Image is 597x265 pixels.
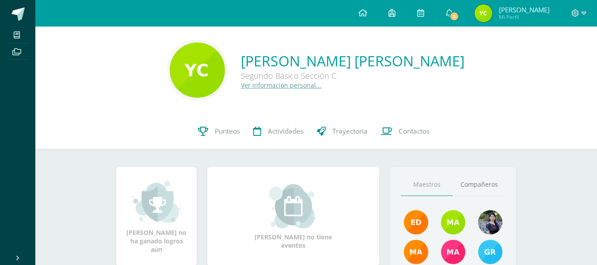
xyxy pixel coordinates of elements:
img: f40e456500941b1b33f0807dd74ea5cf.png [404,210,428,234]
span: 3 [449,12,459,21]
img: achievement_small.png [133,180,181,224]
span: [PERSON_NAME] [499,5,550,14]
span: Punteos [215,127,240,136]
a: Ver información personal... [241,81,321,89]
span: Mi Perfil [499,13,550,21]
span: Contactos [399,127,430,136]
a: Maestros [401,173,453,196]
img: 7766054b1332a6085c7723d22614d631.png [441,240,465,264]
img: b7ce7144501556953be3fc0a459761b8.png [478,240,502,264]
img: event_small.png [269,184,317,228]
a: Punteos [191,114,247,149]
a: Actividades [247,114,310,149]
img: 894823770986b61cbb7d011c5427bd87.png [475,4,492,22]
span: Trayectoria [332,127,368,136]
img: 9b17679b4520195df407efdfd7b84603.png [478,210,502,234]
img: ec90e7d5ce5aa136e9a519bb86e332db.png [170,42,225,98]
a: Trayectoria [310,114,374,149]
img: 560278503d4ca08c21e9c7cd40ba0529.png [404,240,428,264]
div: [PERSON_NAME] no tiene eventos [249,184,338,250]
a: Compañeros [453,173,505,196]
a: Contactos [374,114,436,149]
div: Segundo Básico Sección C [241,70,464,81]
img: 22c2db1d82643ebbb612248ac4ca281d.png [441,210,465,234]
div: [PERSON_NAME] no ha ganado logros aún [125,180,188,253]
span: Actividades [268,127,304,136]
a: [PERSON_NAME] [PERSON_NAME] [241,51,464,70]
